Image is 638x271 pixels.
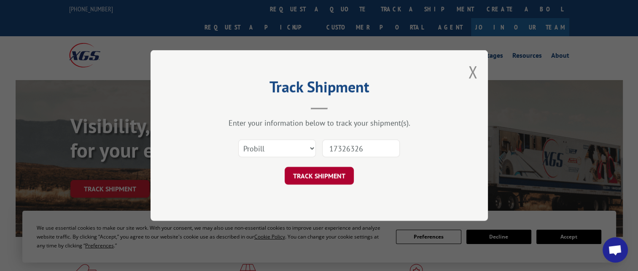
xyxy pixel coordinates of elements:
button: Close modal [468,61,477,83]
input: Number(s) [322,140,400,157]
div: Open chat [603,237,628,263]
h2: Track Shipment [193,81,446,97]
button: TRACK SHIPMENT [285,167,354,185]
div: Enter your information below to track your shipment(s). [193,118,446,128]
